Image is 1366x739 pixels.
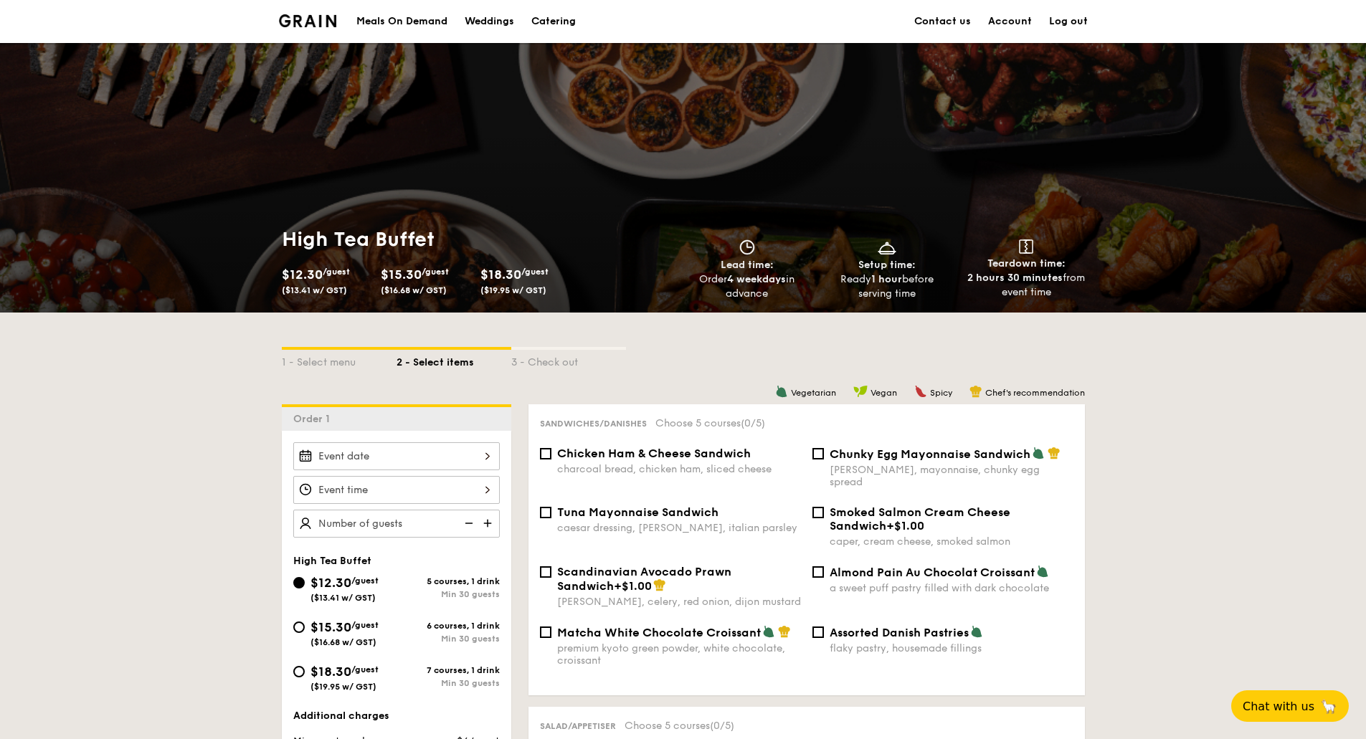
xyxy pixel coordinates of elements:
[511,350,626,370] div: 3 - Check out
[967,272,1063,284] strong: 2 hours 30 minutes
[812,448,824,459] input: Chunky Egg Mayonnaise Sandwich[PERSON_NAME], mayonnaise, chunky egg spread
[914,385,927,398] img: icon-spicy.37a8142b.svg
[962,271,1091,300] div: from event time
[293,709,500,723] div: Additional charges
[655,417,765,429] span: Choose 5 courses
[397,589,500,599] div: Min 30 guests
[987,257,1066,270] span: Teardown time:
[557,565,731,593] span: Scandinavian Avocado Prawn Sandwich
[540,721,616,731] span: Salad/Appetiser
[736,239,758,255] img: icon-clock.2db775ea.svg
[812,566,824,578] input: Almond Pain Au Chocolat Croissanta sweet puff pastry filled with dark chocolate
[351,620,379,630] span: /guest
[557,447,751,460] span: Chicken Ham & Cheese Sandwich
[293,476,500,504] input: Event time
[778,625,791,638] img: icon-chef-hat.a58ddaea.svg
[791,388,836,398] span: Vegetarian
[282,227,678,252] h1: High Tea Buffet
[653,578,666,591] img: icon-chef-hat.a58ddaea.svg
[540,448,551,459] input: Chicken Ham & Cheese Sandwichcharcoal bread, chicken ham, sliced cheese
[397,634,500,644] div: Min 30 guests
[478,510,500,537] img: icon-add.58712e84.svg
[282,350,397,370] div: 1 - Select menu
[1231,690,1349,722] button: Chat with us🦙
[930,388,952,398] span: Spicy
[741,417,765,429] span: (0/5)
[557,463,801,475] div: charcoal bread, chicken ham, sliced cheese
[540,507,551,518] input: Tuna Mayonnaise Sandwichcaesar dressing, [PERSON_NAME], italian parsley
[397,665,500,675] div: 7 courses, 1 drink
[830,566,1035,579] span: Almond Pain Au Chocolat Croissant
[310,593,376,603] span: ($13.41 w/ GST)
[310,664,351,680] span: $18.30
[822,272,951,301] div: Ready before serving time
[293,666,305,677] input: $18.30/guest($19.95 w/ GST)7 courses, 1 drinkMin 30 guests
[830,447,1030,461] span: Chunky Egg Mayonnaise Sandwich
[282,285,347,295] span: ($13.41 w/ GST)
[279,14,337,27] a: Logotype
[1320,698,1337,715] span: 🦙
[710,720,734,732] span: (0/5)
[1243,700,1314,713] span: Chat with us
[310,637,376,647] span: ($16.68 w/ GST)
[540,419,647,429] span: Sandwiches/Danishes
[293,510,500,538] input: Number of guests
[381,285,447,295] span: ($16.68 w/ GST)
[521,267,549,277] span: /guest
[457,510,478,537] img: icon-reduce.1d2dbef1.svg
[871,388,897,398] span: Vegan
[397,350,511,370] div: 2 - Select items
[397,621,500,631] div: 6 courses, 1 drink
[282,267,323,282] span: $12.30
[625,720,734,732] span: Choose 5 courses
[540,566,551,578] input: Scandinavian Avocado Prawn Sandwich+$1.00[PERSON_NAME], celery, red onion, dijon mustard
[876,239,898,255] img: icon-dish.430c3a2e.svg
[557,642,801,667] div: premium kyoto green powder, white chocolate, croissant
[830,626,969,639] span: Assorted Danish Pastries
[775,385,788,398] img: icon-vegetarian.fe4039eb.svg
[293,577,305,588] input: $12.30/guest($13.41 w/ GST)5 courses, 1 drinkMin 30 guests
[293,555,371,567] span: High Tea Buffet
[397,678,500,688] div: Min 30 guests
[310,682,376,692] span: ($19.95 w/ GST)
[830,582,1073,594] div: a sweet puff pastry filled with dark chocolate
[683,272,812,301] div: Order in advance
[830,535,1073,548] div: caper, cream cheese, smoked salmon
[1032,447,1045,459] img: icon-vegetarian.fe4039eb.svg
[480,285,546,295] span: ($19.95 w/ GST)
[557,505,718,519] span: Tuna Mayonnaise Sandwich
[293,621,305,633] input: $15.30/guest($16.68 w/ GST)6 courses, 1 drinkMin 30 guests
[812,507,824,518] input: Smoked Salmon Cream Cheese Sandwich+$1.00caper, cream cheese, smoked salmon
[557,596,801,608] div: [PERSON_NAME], celery, red onion, dijon mustard
[1019,239,1033,254] img: icon-teardown.65201eee.svg
[970,625,983,638] img: icon-vegetarian.fe4039eb.svg
[1048,447,1061,459] img: icon-chef-hat.a58ddaea.svg
[985,388,1085,398] span: Chef's recommendation
[381,267,422,282] span: $15.30
[293,413,336,425] span: Order 1
[969,385,982,398] img: icon-chef-hat.a58ddaea.svg
[1036,565,1049,578] img: icon-vegetarian.fe4039eb.svg
[858,259,916,271] span: Setup time:
[397,576,500,586] div: 5 courses, 1 drink
[727,273,786,285] strong: 4 weekdays
[540,626,551,638] input: Matcha White Chocolate Croissantpremium kyoto green powder, white chocolate, croissant
[310,619,351,635] span: $15.30
[480,267,521,282] span: $18.30
[830,505,1010,533] span: Smoked Salmon Cream Cheese Sandwich
[830,464,1073,488] div: [PERSON_NAME], mayonnaise, chunky egg spread
[721,259,774,271] span: Lead time:
[853,385,868,398] img: icon-vegan.f8ff3823.svg
[871,273,902,285] strong: 1 hour
[557,522,801,534] div: caesar dressing, [PERSON_NAME], italian parsley
[830,642,1073,654] div: flaky pastry, housemade fillings
[351,664,379,674] span: /guest
[422,267,449,277] span: /guest
[812,626,824,638] input: Assorted Danish Pastriesflaky pastry, housemade fillings
[351,576,379,586] span: /guest
[886,519,924,533] span: +$1.00
[279,14,337,27] img: Grain
[762,625,775,638] img: icon-vegetarian.fe4039eb.svg
[323,267,350,277] span: /guest
[557,626,761,639] span: Matcha White Chocolate Croissant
